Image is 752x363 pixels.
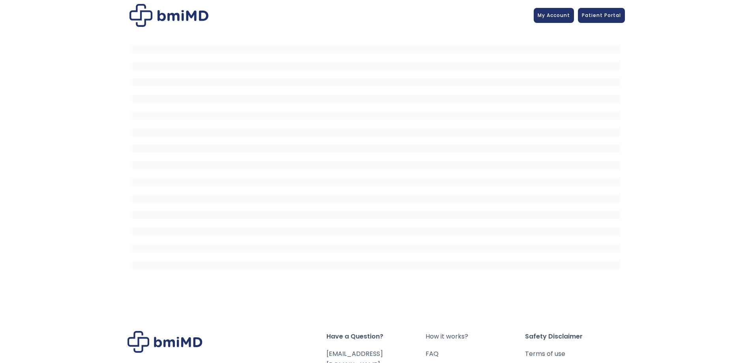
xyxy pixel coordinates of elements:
span: Have a Question? [326,331,426,342]
img: Patient Messaging Portal [129,4,208,27]
iframe: MDI Patient Messaging Portal [132,37,620,274]
img: Brand Logo [128,331,203,353]
span: Patient Portal [582,12,621,19]
a: Patient Portal [578,8,625,23]
a: FAQ [426,348,525,359]
a: How it works? [426,331,525,342]
a: Terms of use [525,348,624,359]
span: Safety Disclaimer [525,331,624,342]
span: My Account [538,12,570,19]
a: My Account [534,8,574,23]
